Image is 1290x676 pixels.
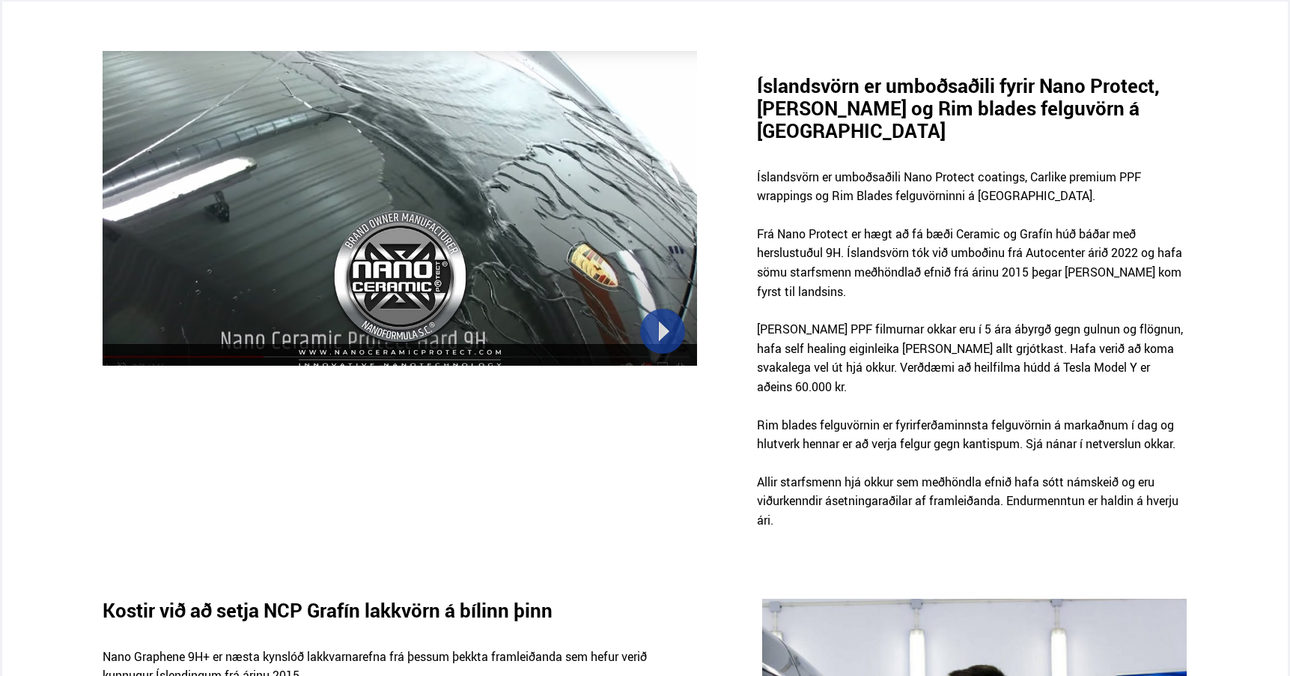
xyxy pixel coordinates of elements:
[757,168,1187,225] p: Íslandsvörn er umboðsaðili Nano Protect coatings, Carlike premium PPF wrappings og Rim Blades fel...
[757,320,1187,415] p: [PERSON_NAME] PPF filmurnar okkar eru í 5 ára ábyrgð gegn gulnun og flögnun, hafa self healing ei...
[757,416,1187,473] p: Rim blades felguvörnin er fyrirferðaminnsta felguvörnin á markaðnum í dag og hlutverk hennar er a...
[757,74,1187,142] h3: Íslandsvörn er umboðsaðili fyrir Nano Protect, [PERSON_NAME] og Rim blades felguvörn á [GEOGRAPHI...
[757,225,1187,320] p: Frá Nano Protect er hægt að fá bæði Ceramic og Grafín húð báðar með herslustuðul 9H. Íslandsvörn ...
[103,599,578,621] h3: Kostir við að setja NCP Grafín lakkvörn á bílinn þinn
[12,6,57,51] button: Opna LiveChat spjallviðmót
[757,473,1187,549] p: Allir starfsmenn hjá okkur sem meðhöndla efnið hafa sótt námskeið og eru viðurkenndir ásetningara...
